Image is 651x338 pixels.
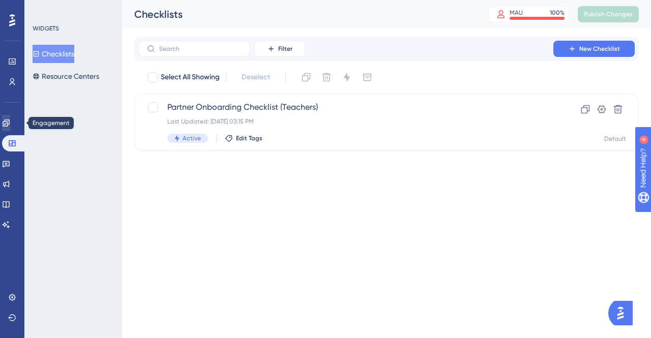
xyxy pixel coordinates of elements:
span: Edit Tags [236,134,262,142]
iframe: UserGuiding AI Assistant Launcher [608,298,639,328]
div: Default [604,135,626,143]
span: Deselect [242,71,270,83]
button: Deselect [232,68,279,86]
div: 100 % [550,9,565,17]
span: Partner Onboarding Checklist (Teachers) [167,101,524,113]
input: Search [159,45,242,52]
button: Publish Changes [578,6,639,22]
span: Active [183,134,201,142]
button: New Checklist [553,41,635,57]
div: WIDGETS [33,24,59,33]
span: Select All Showing [161,71,220,83]
span: Need Help? [24,3,64,15]
div: 4 [71,5,74,13]
span: Publish Changes [584,10,633,18]
div: MAU [510,9,523,17]
span: New Checklist [579,45,620,53]
span: Filter [278,45,292,53]
button: Filter [254,41,305,57]
button: Checklists [33,45,74,63]
div: Checklists [134,7,463,21]
button: Resource Centers [33,67,99,85]
button: Edit Tags [225,134,262,142]
div: Last Updated: [DATE] 03:15 PM [167,117,524,126]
